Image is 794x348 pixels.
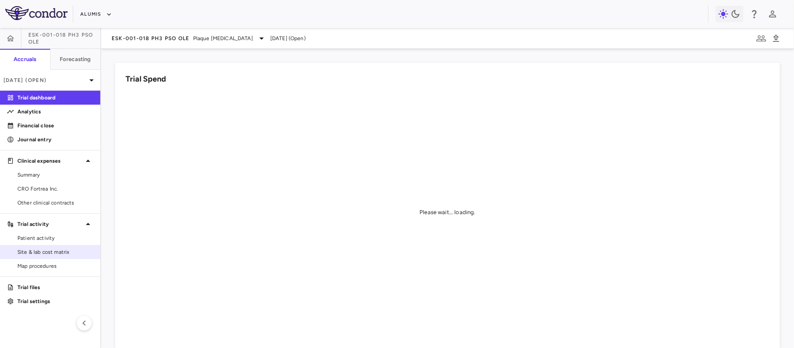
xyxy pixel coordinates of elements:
span: ESK-001-018 Ph3 PsO OLE [28,31,100,45]
p: [DATE] (Open) [3,76,86,84]
span: Patient activity [17,234,93,242]
p: Financial close [17,122,93,130]
button: Alumis [80,7,112,21]
span: Other clinical contracts [17,199,93,207]
p: Trial activity [17,220,83,228]
p: Analytics [17,108,93,116]
img: logo-full-SnFGN8VE.png [5,6,68,20]
span: [DATE] (Open) [270,34,306,42]
p: Trial files [17,283,93,291]
div: Please wait... loading. [419,208,475,216]
span: CRO Fortrea Inc. [17,185,93,193]
span: Site & lab cost matrix [17,248,93,256]
h6: Accruals [14,55,36,63]
span: Plaque [MEDICAL_DATA] [193,34,253,42]
p: Trial dashboard [17,94,93,102]
h6: Forecasting [60,55,91,63]
span: ESK-001-018 Ph3 PsO OLE [112,35,190,42]
p: Journal entry [17,136,93,143]
p: Clinical expenses [17,157,83,165]
h6: Trial Spend [126,73,166,85]
span: Summary [17,171,93,179]
span: Map procedures [17,262,93,270]
p: Trial settings [17,297,93,305]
